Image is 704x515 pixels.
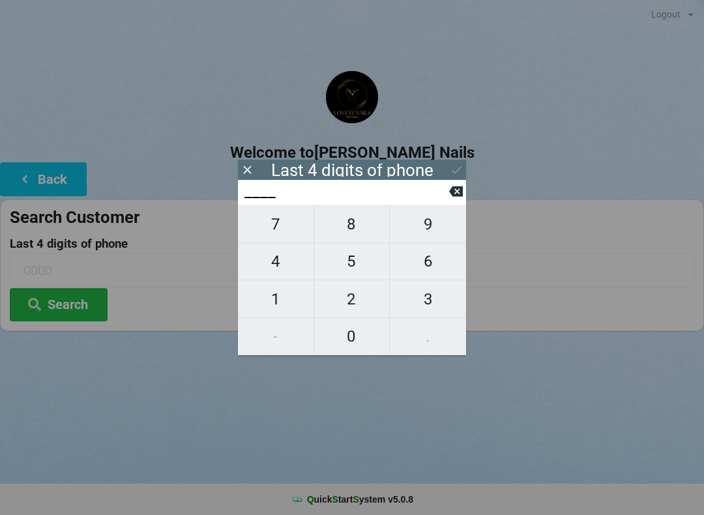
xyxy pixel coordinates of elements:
[271,164,433,177] div: Last 4 digits of phone
[314,205,390,243] button: 8
[238,211,314,238] span: 7
[390,248,466,275] span: 6
[390,211,466,238] span: 9
[390,205,466,243] button: 9
[238,243,314,280] button: 4
[314,211,390,238] span: 8
[238,205,314,243] button: 7
[390,286,466,313] span: 3
[390,243,466,280] button: 6
[238,286,314,313] span: 1
[314,248,390,275] span: 5
[314,280,390,317] button: 2
[238,280,314,317] button: 1
[314,243,390,280] button: 5
[314,286,390,313] span: 2
[390,280,466,317] button: 3
[314,323,390,350] span: 0
[238,248,314,275] span: 4
[314,318,390,355] button: 0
